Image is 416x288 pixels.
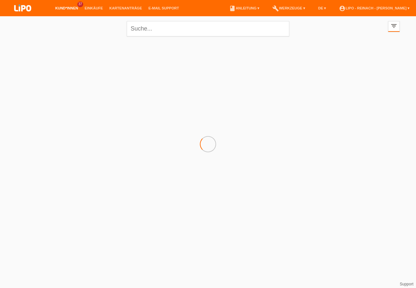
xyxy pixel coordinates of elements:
[339,5,345,12] i: account_circle
[106,6,145,10] a: Kartenanträge
[400,282,413,286] a: Support
[77,2,83,7] span: 37
[226,6,263,10] a: bookAnleitung ▾
[52,6,81,10] a: Kund*innen
[81,6,106,10] a: Einkäufe
[6,13,39,18] a: LIPO pay
[229,5,236,12] i: book
[127,21,289,36] input: Suche...
[315,6,329,10] a: DE ▾
[272,5,279,12] i: build
[145,6,182,10] a: E-Mail Support
[269,6,308,10] a: buildWerkzeuge ▾
[390,22,397,30] i: filter_list
[336,6,413,10] a: account_circleLIPO - Reinach - [PERSON_NAME] ▾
